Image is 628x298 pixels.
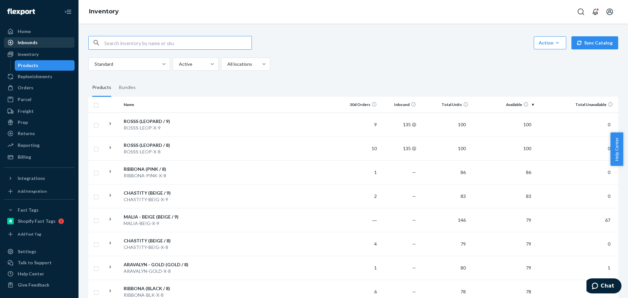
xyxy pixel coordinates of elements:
a: Returns [4,128,75,139]
th: Name [121,97,195,113]
div: CHASTITY-BEIG-X-8 [124,244,192,251]
div: Reporting [18,142,40,149]
span: 67 [602,217,613,223]
span: 86 [458,169,468,175]
img: Flexport logo [7,9,35,15]
div: MALIA-BEIG-X-9 [124,220,192,227]
iframe: Opens a widget where you can chat to one of our agents [586,278,621,295]
div: CHASTITY (BEIGE / 9) [124,190,192,196]
span: 80 [458,265,468,271]
th: Inbound [379,97,419,113]
div: ROSSS-LEOP-X-8 [124,149,192,155]
div: CHASTITY-BEIG-X-9 [124,196,192,203]
div: RIBBONA-PINK-X-8 [124,172,192,179]
div: CHASTITY (BEIGE / 8) [124,237,192,244]
div: Returns [18,130,35,137]
div: ROSSS-LEOP-X-9 [124,125,192,131]
a: Reporting [4,140,75,150]
a: Inventory [89,8,119,15]
span: — [412,169,416,175]
div: Action [539,40,561,46]
span: 100 [521,122,534,127]
div: Parcel [18,96,31,103]
td: ― [340,208,379,232]
span: — [412,289,416,294]
div: RIBBONA (PINK / 8) [124,166,192,172]
th: 30d Orders [340,97,379,113]
button: Open account menu [603,5,616,18]
span: 86 [523,169,534,175]
button: Talk to Support [4,257,75,268]
td: 10 [340,136,379,160]
span: 0 [605,169,613,175]
a: Inventory [4,49,75,60]
button: Close Navigation [61,5,75,18]
td: 9 [340,113,379,136]
span: 0 [605,146,613,151]
div: ARAVALYN - GOLD (GOLD / 8) [124,261,192,268]
div: Add Fast Tag [18,231,41,237]
th: Available [471,97,536,113]
button: Open Search Box [574,5,587,18]
div: Billing [18,154,31,160]
span: 78 [523,289,534,294]
td: 135 [379,113,419,136]
a: Prep [4,117,75,128]
span: 79 [523,241,534,247]
div: Integrations [18,175,45,182]
a: Products [15,60,75,71]
button: Action [534,36,566,49]
div: Inbounds [18,39,38,46]
div: Home [18,28,31,35]
span: 100 [455,146,468,151]
button: Help Center [610,132,623,166]
div: Freight [18,108,34,114]
div: Inventory [18,51,39,58]
td: 135 [379,136,419,160]
div: Products [92,79,111,97]
td: 4 [340,232,379,256]
td: 2 [340,184,379,208]
span: — [412,265,416,271]
button: Sync Catalog [571,36,618,49]
span: 79 [523,217,534,223]
div: Help Center [18,271,44,277]
div: ROSSS (LEOPARD / 8) [124,142,192,149]
a: Replenishments [4,71,75,82]
ol: breadcrumbs [84,2,124,21]
button: Open notifications [589,5,602,18]
a: Add Fast Tag [4,229,75,239]
a: Add Integration [4,186,75,197]
a: Freight [4,106,75,116]
span: 78 [458,289,468,294]
div: Fast Tags [18,207,39,213]
a: Settings [4,246,75,257]
th: Total Units [419,97,471,113]
div: Shopify Fast Tags [18,218,56,224]
span: 1 [605,265,613,271]
span: 0 [605,122,613,127]
div: ARAVALYN-GOLD-X-8 [124,268,192,274]
span: 79 [523,265,534,271]
div: Give Feedback [18,282,49,288]
span: — [412,193,416,199]
div: Settings [18,248,36,255]
a: Billing [4,152,75,162]
div: Bundles [119,79,136,97]
div: Products [18,62,38,69]
input: Search inventory by name or sku [104,36,252,49]
button: Fast Tags [4,205,75,215]
div: Replenishments [18,73,52,80]
span: 0 [605,193,613,199]
span: — [412,217,416,223]
span: 100 [521,146,534,151]
button: Integrations [4,173,75,184]
div: RIBBONA (BLACK / 8) [124,285,192,292]
th: Total Unavailable [536,97,618,113]
a: Shopify Fast Tags [4,216,75,226]
span: 79 [458,241,468,247]
input: Active [178,61,179,67]
div: Orders [18,84,33,91]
